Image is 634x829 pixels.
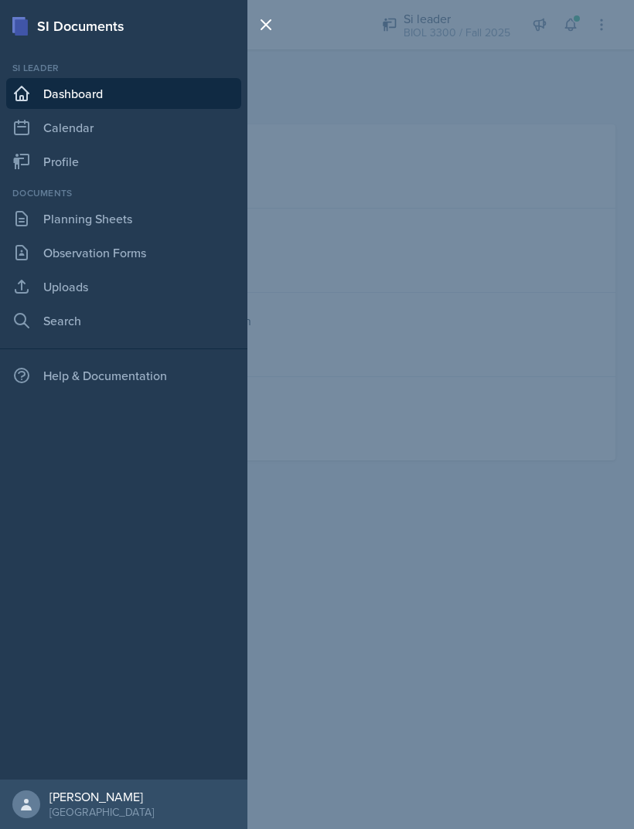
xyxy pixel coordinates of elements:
div: Si leader [6,61,241,75]
a: Calendar [6,112,241,143]
a: Search [6,305,241,336]
a: Observation Forms [6,237,241,268]
a: Dashboard [6,78,241,109]
a: Profile [6,146,241,177]
div: [PERSON_NAME] [49,789,154,804]
a: Uploads [6,271,241,302]
div: Documents [6,186,241,200]
div: Help & Documentation [6,360,241,391]
div: [GEOGRAPHIC_DATA] [49,804,154,820]
a: Planning Sheets [6,203,241,234]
